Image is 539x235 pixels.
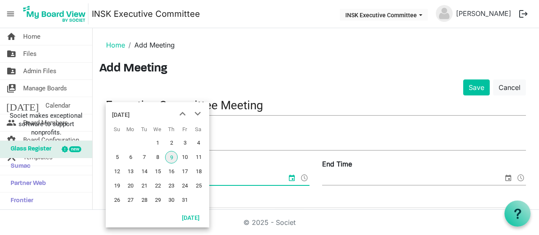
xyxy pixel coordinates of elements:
a: © 2025 - Societ [243,218,296,227]
span: Saturday, October 25, 2025 [192,180,205,192]
div: Insert Link [258,208,272,225]
h3: Add Meeting [99,62,532,76]
span: select [503,172,513,183]
button: Save [463,79,490,95]
th: Th [164,123,178,136]
th: Tu [137,123,151,136]
span: select [287,172,297,183]
th: Mo [123,123,137,136]
span: Thursday, October 2, 2025 [165,137,178,149]
span: Thursday, October 23, 2025 [165,180,178,192]
th: We [151,123,164,136]
img: no-profile-picture.svg [436,5,453,22]
span: Saturday, October 4, 2025 [192,137,205,149]
span: Friday, October 31, 2025 [179,194,191,206]
div: title [112,106,130,123]
span: folder_shared [6,63,16,79]
span: Tuesday, October 21, 2025 [138,180,151,192]
span: Sunday, October 26, 2025 [111,194,123,206]
span: Monday, October 6, 2025 [124,151,137,164]
span: Tuesday, October 14, 2025 [138,165,151,178]
a: [PERSON_NAME] [453,5,515,22]
span: Friday, October 17, 2025 [179,165,191,178]
span: Thursday, October 9, 2025 [165,151,178,164]
span: Thursday, October 30, 2025 [165,194,178,206]
button: previous month [175,106,190,121]
span: Sumac [6,158,30,175]
span: Friday, October 3, 2025 [179,137,191,149]
img: My Board View Logo [21,3,88,24]
span: Glass Register [6,141,51,158]
span: Monday, October 20, 2025 [124,180,137,192]
li: Add Meeting [125,40,175,50]
a: My Board View Logo [21,3,92,24]
span: Admin Files [23,63,56,79]
span: Sunday, October 19, 2025 [111,180,123,192]
span: Wednesday, October 8, 2025 [152,151,164,164]
button: Today [176,211,205,223]
div: Numbered List [227,208,241,225]
span: Partner Web [6,175,46,192]
span: Thursday, October 16, 2025 [165,165,178,178]
span: Tuesday, October 28, 2025 [138,194,151,206]
span: Monday, October 27, 2025 [124,194,137,206]
span: [DATE] [6,97,39,114]
a: Home [106,41,125,49]
span: Home [23,28,40,45]
span: Sunday, October 5, 2025 [111,151,123,164]
span: Wednesday, October 22, 2025 [152,180,164,192]
button: logout [515,5,532,23]
button: INSK Executive Committee dropdownbutton [340,9,428,21]
span: Monday, October 13, 2025 [124,165,137,178]
span: Saturday, October 11, 2025 [192,151,205,164]
button: next month [190,106,205,121]
span: Files [23,45,37,62]
th: Fr [178,123,191,136]
span: Sunday, October 12, 2025 [111,165,123,178]
span: Saturday, October 18, 2025 [192,165,205,178]
span: Manage Boards [23,80,67,97]
div: Bulleted List [241,208,255,225]
label: End Time [322,159,352,169]
span: folder_shared [6,45,16,62]
span: Societ makes exceptional software to support nonprofits. [4,111,88,137]
span: Calendar [45,97,70,114]
span: switch_account [6,80,16,97]
td: Thursday, October 9, 2025 [164,150,178,164]
span: Wednesday, October 15, 2025 [152,165,164,178]
th: Sa [192,123,205,136]
span: Wednesday, October 29, 2025 [152,194,164,206]
span: Friday, October 24, 2025 [179,180,191,192]
input: Title [106,95,526,115]
span: Frontier [6,193,33,209]
a: INSK Executive Committee [92,5,200,22]
th: Su [110,123,123,136]
div: Alignments [200,208,227,225]
div: new [69,146,81,152]
span: menu [3,6,19,22]
a: Cancel [493,79,526,95]
span: Tuesday, October 7, 2025 [138,151,151,164]
span: home [6,28,16,45]
span: Wednesday, October 1, 2025 [152,137,164,149]
span: Friday, October 10, 2025 [179,151,191,164]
